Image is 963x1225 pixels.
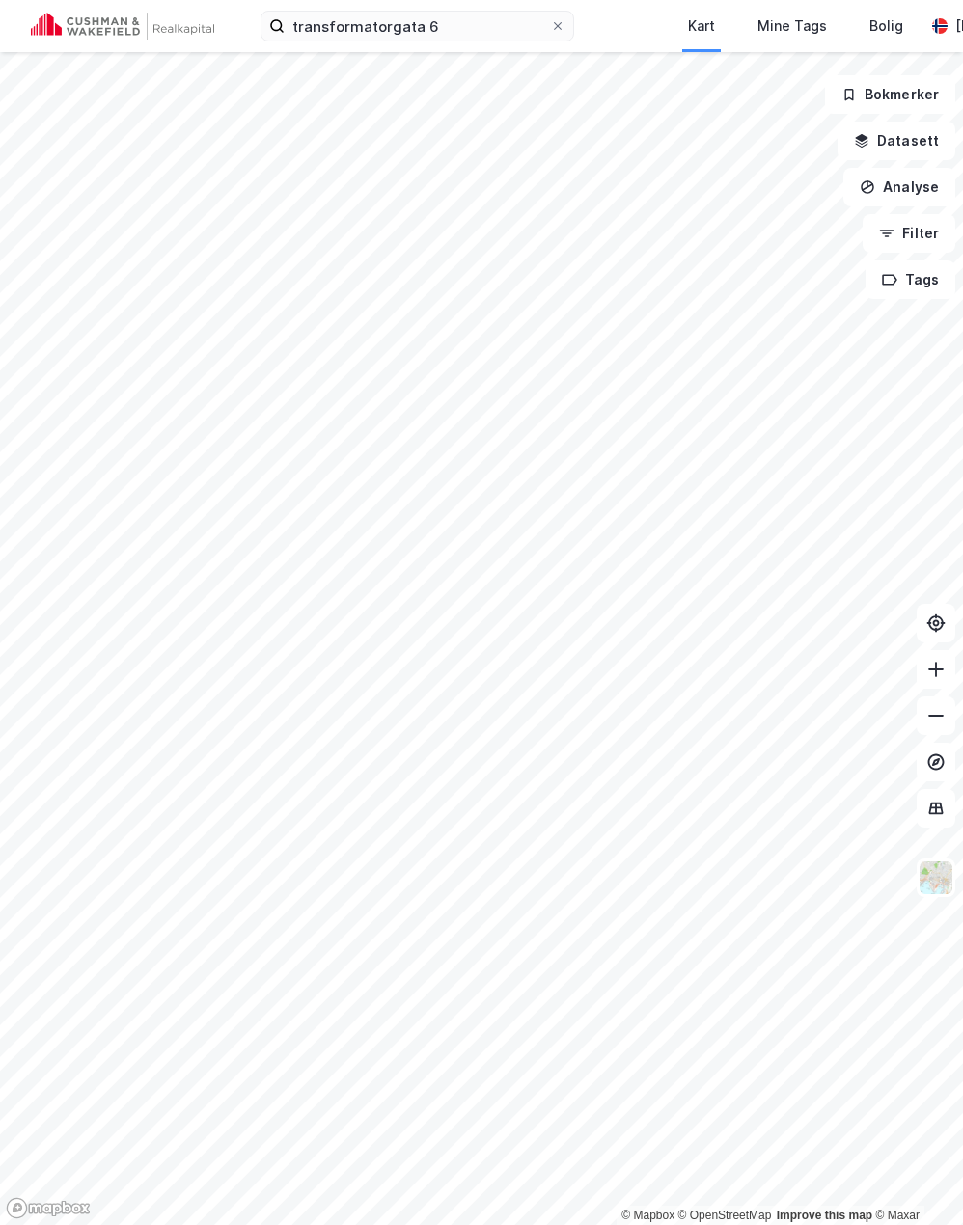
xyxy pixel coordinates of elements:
[867,1132,963,1225] iframe: Chat Widget
[867,1132,963,1225] div: Kontrollprogram for chat
[918,859,954,896] img: Z
[838,122,955,160] button: Datasett
[621,1209,674,1222] a: Mapbox
[866,260,955,299] button: Tags
[825,75,955,114] button: Bokmerker
[843,168,955,206] button: Analyse
[31,13,214,40] img: cushman-wakefield-realkapital-logo.202ea83816669bd177139c58696a8fa1.svg
[285,12,550,41] input: Søk på adresse, matrikkel, gårdeiere, leietakere eller personer
[678,1209,772,1222] a: OpenStreetMap
[863,214,955,253] button: Filter
[6,1197,91,1219] a: Mapbox homepage
[869,14,903,38] div: Bolig
[688,14,715,38] div: Kart
[777,1209,872,1222] a: Improve this map
[757,14,827,38] div: Mine Tags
